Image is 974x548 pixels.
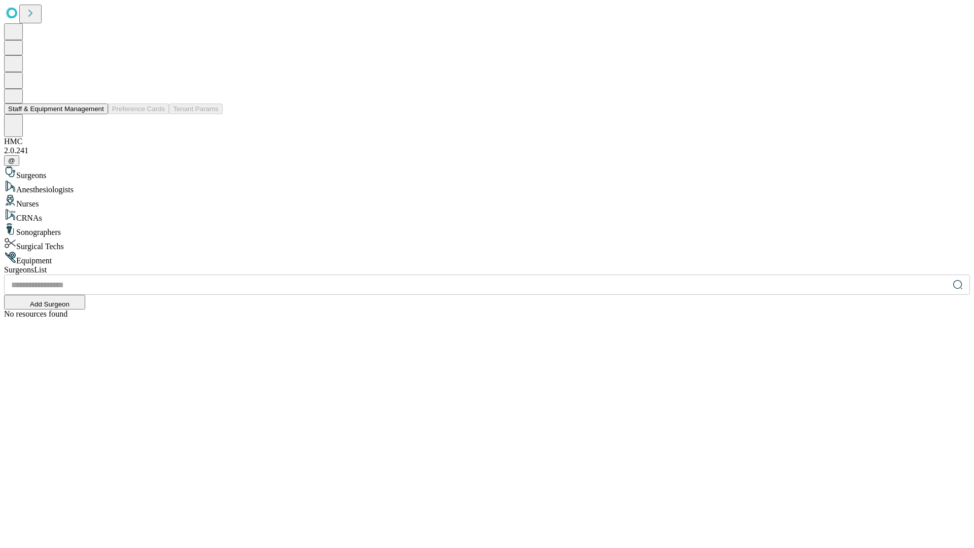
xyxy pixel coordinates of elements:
[4,223,970,237] div: Sonographers
[108,104,169,114] button: Preference Cards
[4,146,970,155] div: 2.0.241
[4,137,970,146] div: HMC
[4,209,970,223] div: CRNAs
[4,295,85,310] button: Add Surgeon
[4,310,970,319] div: No resources found
[4,180,970,194] div: Anesthesiologists
[4,194,970,209] div: Nurses
[4,104,108,114] button: Staff & Equipment Management
[4,251,970,265] div: Equipment
[4,237,970,251] div: Surgical Techs
[4,155,19,166] button: @
[4,265,970,275] div: Surgeons List
[4,166,970,180] div: Surgeons
[30,300,69,308] span: Add Surgeon
[169,104,223,114] button: Tenant Params
[8,157,15,164] span: @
